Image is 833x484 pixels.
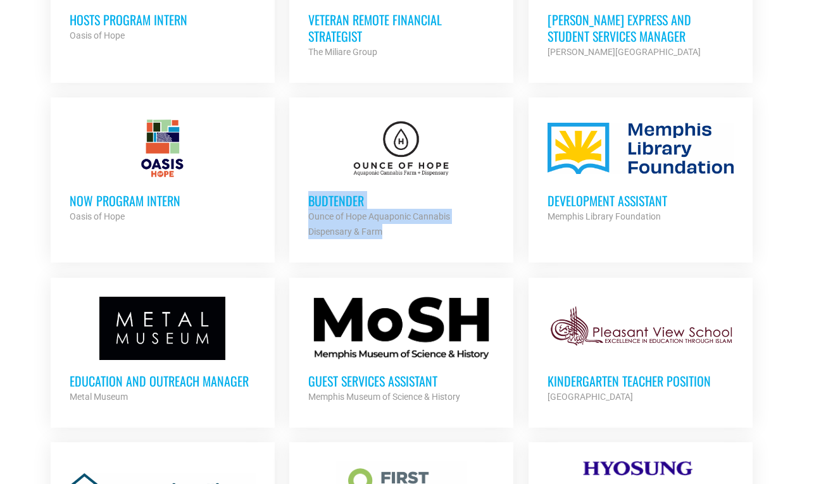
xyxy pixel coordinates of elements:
strong: Ounce of Hope Aquaponic Cannabis Dispensary & Farm [308,211,450,237]
h3: Budtender [308,192,494,209]
h3: Kindergarten Teacher Position [548,373,734,389]
strong: Oasis of Hope [70,211,125,221]
h3: Guest Services Assistant [308,373,494,389]
h3: [PERSON_NAME] Express and Student Services Manager [548,11,734,44]
h3: Education and Outreach Manager [70,373,256,389]
a: Kindergarten Teacher Position [GEOGRAPHIC_DATA] [529,278,753,423]
h3: HOSTS Program Intern [70,11,256,28]
h3: Veteran Remote Financial Strategist [308,11,494,44]
strong: Metal Museum [70,392,128,402]
h3: Development Assistant [548,192,734,209]
a: Guest Services Assistant Memphis Museum of Science & History [289,278,513,423]
h3: NOW Program Intern [70,192,256,209]
strong: Memphis Library Foundation [548,211,661,221]
a: NOW Program Intern Oasis of Hope [51,97,275,243]
strong: The Miliare Group [308,47,377,57]
a: Education and Outreach Manager Metal Museum [51,278,275,423]
strong: [PERSON_NAME][GEOGRAPHIC_DATA] [548,47,701,57]
a: Budtender Ounce of Hope Aquaponic Cannabis Dispensary & Farm [289,97,513,258]
strong: [GEOGRAPHIC_DATA] [548,392,633,402]
strong: Oasis of Hope [70,30,125,40]
strong: Memphis Museum of Science & History [308,392,460,402]
a: Development Assistant Memphis Library Foundation [529,97,753,243]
